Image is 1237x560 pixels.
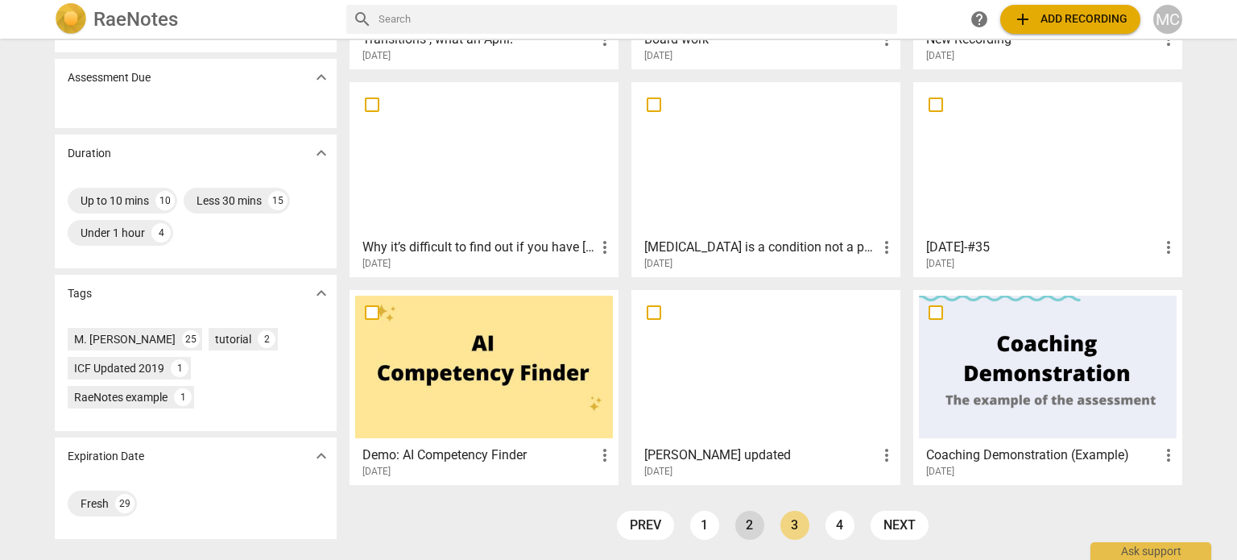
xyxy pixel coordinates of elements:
span: [DATE] [644,465,672,479]
button: Show more [309,141,333,165]
span: add [1013,10,1032,29]
h3: ADHD is a condition not a personality [644,238,877,257]
a: Why it’s difficult to find out if you have [MEDICAL_DATA][DATE] [355,88,613,270]
div: 2 [258,330,275,348]
span: expand_more [312,284,331,303]
span: Add recording [1013,10,1127,29]
div: 15 [268,191,288,210]
input: Search [379,6,891,32]
span: more_vert [595,238,614,257]
button: MC [1153,5,1182,34]
div: 29 [115,494,134,513]
div: 4 [151,223,171,243]
a: Page 3 is your current page [780,511,809,540]
a: [PERSON_NAME] updated[DATE] [637,296,895,478]
img: Logo [55,3,87,35]
p: Tags [68,285,92,302]
span: help [970,10,989,29]
p: Expiration Date [68,448,144,465]
p: Duration [68,145,111,162]
a: Coaching Demonstration (Example)[DATE] [919,296,1177,478]
div: Under 1 hour [81,225,145,241]
span: more_vert [1159,446,1178,465]
a: next [871,511,929,540]
h2: RaeNotes [93,8,178,31]
a: [DATE]-#35[DATE] [919,88,1177,270]
a: [MEDICAL_DATA] is a condition not a personality[DATE] [637,88,895,270]
div: Up to 10 mins [81,193,149,209]
a: Page 4 [825,511,854,540]
h3: Klimczak, Colleen COC updated [644,446,877,465]
div: ICF Updated 2019 [74,360,164,376]
span: expand_more [312,68,331,87]
div: 1 [171,359,188,377]
span: [DATE] [362,257,391,271]
div: 25 [182,330,200,348]
a: Page 1 [690,511,719,540]
a: Demo: AI Competency Finder[DATE] [355,296,613,478]
span: search [353,10,372,29]
div: M. [PERSON_NAME] [74,331,176,347]
button: Upload [1000,5,1140,34]
span: [DATE] [362,465,391,479]
div: Fresh [81,496,109,512]
div: Less 30 mins [197,193,262,209]
span: more_vert [877,446,896,465]
button: Show more [309,65,333,89]
button: Show more [309,444,333,468]
span: expand_more [312,143,331,163]
span: more_vert [877,238,896,257]
span: [DATE] [644,49,672,63]
div: 10 [155,191,175,210]
a: Help [965,5,994,34]
span: more_vert [1159,238,1178,257]
a: LogoRaeNotes [55,3,333,35]
button: Show more [309,281,333,305]
span: [DATE] [926,465,954,479]
div: 1 [174,388,192,406]
span: [DATE] [926,49,954,63]
span: [DATE] [644,257,672,271]
div: Ask support [1090,542,1211,560]
span: more_vert [595,446,614,465]
h3: Why it’s difficult to find out if you have ADHD [362,238,595,257]
p: Assessment Due [68,69,151,86]
a: prev [617,511,674,540]
div: tutorial [215,331,251,347]
h3: Coaching Demonstration (Example) [926,446,1159,465]
div: RaeNotes example [74,389,168,405]
span: expand_more [312,446,331,466]
a: Page 2 [735,511,764,540]
span: [DATE] [362,49,391,63]
h3: Demo: AI Competency Finder [362,446,595,465]
h3: 2025-01-22-#35 [926,238,1159,257]
span: [DATE] [926,257,954,271]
